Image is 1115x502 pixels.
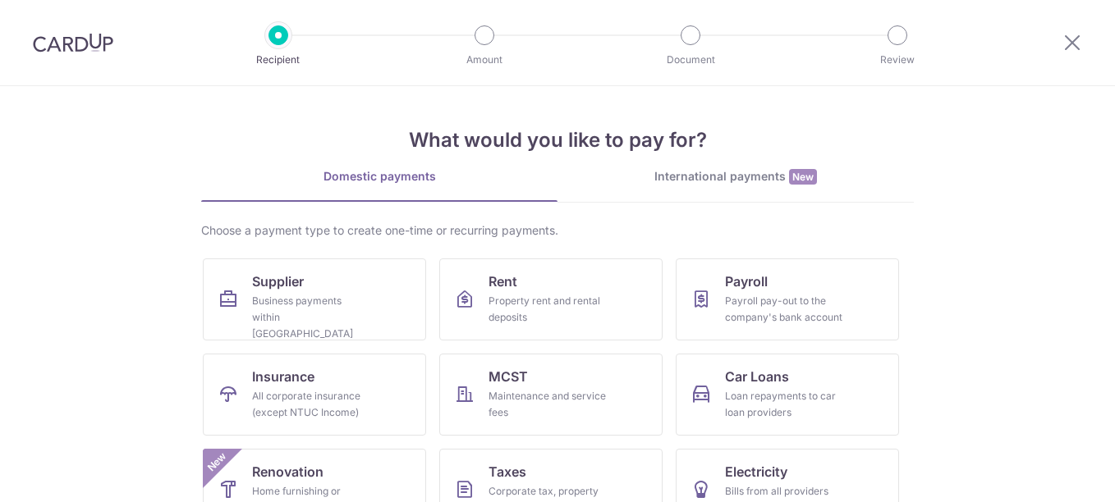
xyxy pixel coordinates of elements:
span: Payroll [725,272,768,291]
span: Rent [489,272,517,291]
h4: What would you like to pay for? [201,125,914,155]
a: MCSTMaintenance and service fees [439,354,663,436]
a: SupplierBusiness payments within [GEOGRAPHIC_DATA] [203,258,426,340]
img: CardUp [33,33,113,52]
span: Car Loans [725,367,789,386]
p: Review [837,52,958,68]
div: Maintenance and service fees [489,388,607,421]
div: Property rent and rental deposits [489,293,607,326]
div: Payroll pay-out to the company's bank account [725,293,843,326]
div: Business payments within [GEOGRAPHIC_DATA] [252,293,370,342]
div: Choose a payment type to create one-time or recurring payments. [201,222,914,239]
div: All corporate insurance (except NTUC Income) [252,388,370,421]
span: Electricity [725,462,787,481]
p: Amount [424,52,545,68]
span: New [204,449,231,476]
p: Document [630,52,751,68]
a: RentProperty rent and rental deposits [439,258,663,340]
p: Recipient [218,52,339,68]
div: Loan repayments to car loan providers [725,388,843,421]
div: Domestic payments [201,168,557,185]
span: Insurance [252,367,314,386]
a: PayrollPayroll pay-out to the company's bank account [676,258,899,340]
span: Supplier [252,272,304,291]
span: Taxes [489,462,526,481]
span: MCST [489,367,528,386]
div: International payments [557,168,914,185]
span: Renovation [252,462,323,481]
a: InsuranceAll corporate insurance (except NTUC Income) [203,354,426,436]
a: Car LoansLoan repayments to car loan providers [676,354,899,436]
span: New [789,169,817,185]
